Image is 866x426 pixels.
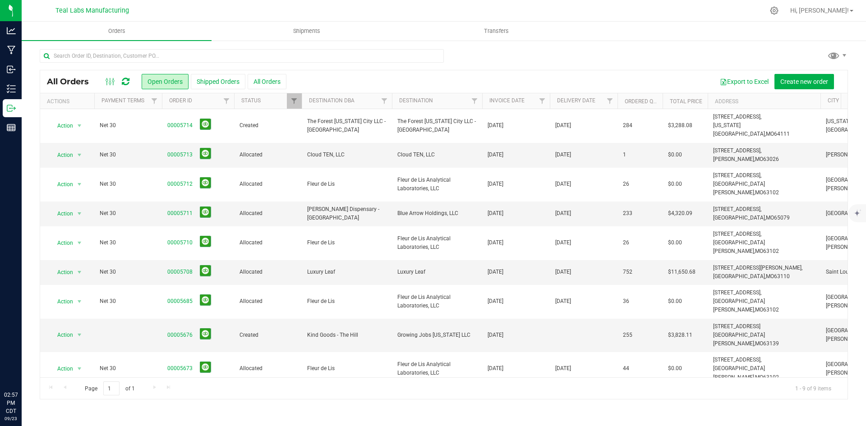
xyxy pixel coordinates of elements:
span: [DATE] [488,209,503,218]
span: Allocated [240,268,296,276]
span: Action [49,266,74,279]
span: Net 30 [100,364,157,373]
span: Hi, [PERSON_NAME]! [790,7,849,14]
span: 1 [623,151,626,159]
span: Fleur de Lis [307,238,387,247]
span: Blue Arrow Holdings, LLC [397,209,477,218]
span: $0.00 [668,297,682,306]
span: select [74,295,85,308]
a: Filter [603,93,617,109]
a: 00005708 [167,268,193,276]
span: 44 [623,364,629,373]
th: Address [708,93,820,109]
span: Net 30 [100,209,157,218]
span: Allocated [240,151,296,159]
span: [STREET_ADDRESS], [713,172,761,179]
span: 36 [623,297,629,306]
span: select [74,237,85,249]
span: Luxury Leaf [307,268,387,276]
span: [DATE] [555,209,571,218]
span: Teal Labs Manufacturing [55,7,129,14]
a: Delivery Date [557,97,595,104]
span: Created [240,121,296,130]
span: Allocated [240,297,296,306]
iframe: Resource center [9,354,36,381]
span: Fleur de Lis [307,297,387,306]
a: Destination DBA [309,97,355,104]
span: [GEOGRAPHIC_DATA][PERSON_NAME], [713,332,765,347]
span: [DATE] [488,238,503,247]
span: All Orders [47,77,98,87]
span: select [74,266,85,279]
a: 00005710 [167,238,193,247]
span: Action [49,149,74,161]
span: [DATE] [488,364,503,373]
span: 65079 [774,215,790,221]
span: The Forest [US_STATE] City LLC - [GEOGRAPHIC_DATA] [307,117,387,134]
span: [DATE] [555,238,571,247]
span: 233 [623,209,632,218]
inline-svg: Manufacturing [7,46,16,55]
span: 1 - 9 of 9 items [788,381,838,395]
a: Filter [467,93,482,109]
span: Net 30 [100,121,157,130]
span: Fleur de Lis Analytical Laboratories, LLC [397,293,477,310]
span: 63102 [763,374,779,380]
span: 26 [623,180,629,188]
a: Filter [147,93,162,109]
span: Fleur de Lis [307,364,387,373]
span: Allocated [240,238,296,247]
span: MO [755,374,763,380]
inline-svg: Outbound [7,104,16,113]
span: $3,828.11 [668,331,692,339]
a: Filter [287,93,302,109]
iframe: Resource center unread badge [27,353,37,363]
span: [GEOGRAPHIC_DATA][PERSON_NAME], [713,298,765,313]
a: City [828,97,839,104]
span: Net 30 [100,268,157,276]
span: 63026 [763,156,779,162]
a: Ordered qty [625,98,659,105]
a: 00005676 [167,331,193,339]
button: All Orders [248,74,286,89]
span: Net 30 [100,238,157,247]
span: MO [755,307,763,313]
span: select [74,329,85,341]
span: The Forest [US_STATE] City LLC - [GEOGRAPHIC_DATA] [397,117,477,134]
span: [GEOGRAPHIC_DATA][PERSON_NAME], [713,365,765,380]
inline-svg: Inbound [7,65,16,74]
span: [STREET_ADDRESS], [713,231,761,237]
inline-svg: Inventory [7,84,16,93]
button: Export to Excel [714,74,774,89]
span: [DATE] [555,364,571,373]
a: Filter [535,93,550,109]
a: 00005712 [167,180,193,188]
span: 26 [623,238,629,247]
span: [PERSON_NAME], [713,156,755,162]
span: Allocated [240,180,296,188]
span: [STREET_ADDRESS], [713,206,761,212]
span: Kind Goods - The Hill [307,331,387,339]
span: [DATE] [555,121,571,130]
span: MO [755,248,763,254]
span: $0.00 [668,364,682,373]
span: [STREET_ADDRESS], [713,289,761,296]
span: Created [240,331,296,339]
span: [GEOGRAPHIC_DATA], [713,215,766,221]
a: Transfers [401,22,591,41]
span: $3,288.08 [668,121,692,130]
span: $0.00 [668,151,682,159]
a: 00005711 [167,209,193,218]
span: [US_STATE][GEOGRAPHIC_DATA], [713,122,766,137]
span: MO [766,131,774,137]
span: [STREET_ADDRESS][PERSON_NAME], [713,265,802,271]
span: [GEOGRAPHIC_DATA][PERSON_NAME], [713,239,765,254]
span: $0.00 [668,180,682,188]
span: [DATE] [488,151,503,159]
span: [GEOGRAPHIC_DATA], [713,273,766,279]
span: [STREET_ADDRESS] [713,323,760,330]
span: Action [49,329,74,341]
input: 1 [103,381,120,395]
span: 284 [623,121,632,130]
a: 00005714 [167,121,193,130]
